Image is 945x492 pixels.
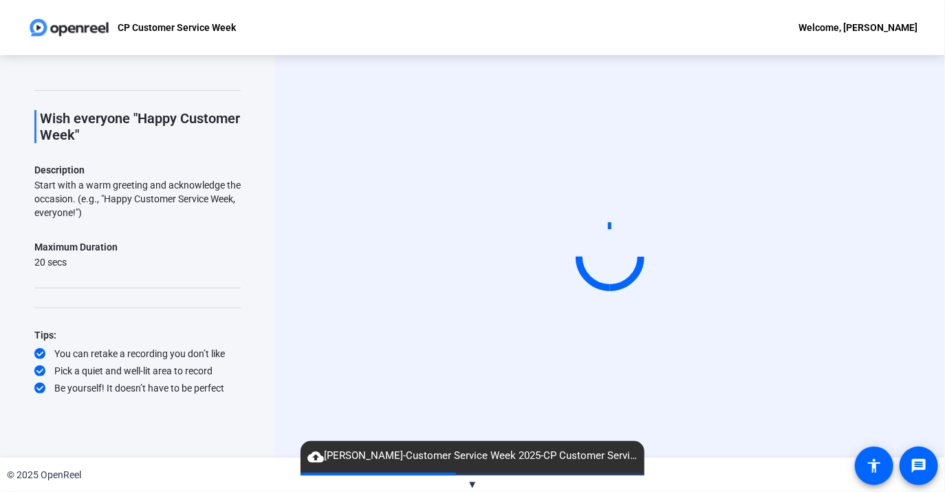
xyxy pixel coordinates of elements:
div: Tips: [34,327,241,343]
div: © 2025 OpenReel [7,468,81,482]
div: 20 secs [34,255,118,269]
p: Wish everyone "Happy Customer Week" [40,110,241,143]
mat-icon: accessibility [866,458,882,474]
div: Maximum Duration [34,239,118,255]
span: ▼ [468,478,478,491]
mat-icon: cloud_upload [307,449,324,465]
div: Be yourself! It doesn’t have to be perfect [34,381,241,395]
p: Description [34,162,241,178]
span: [PERSON_NAME]-Customer Service Week 2025-CP Customer Service Week-1759518747553-webcam [301,448,644,464]
div: Start with a warm greeting and acknowledge the occasion. (e.g., "Happy Customer Service Week, eve... [34,178,241,220]
div: You can retake a recording you don’t like [34,347,241,361]
img: OpenReel logo [28,14,111,41]
p: CP Customer Service Week [118,19,236,36]
div: Pick a quiet and well-lit area to record [34,364,241,378]
div: Welcome, [PERSON_NAME] [799,19,917,36]
mat-icon: message [911,458,927,474]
